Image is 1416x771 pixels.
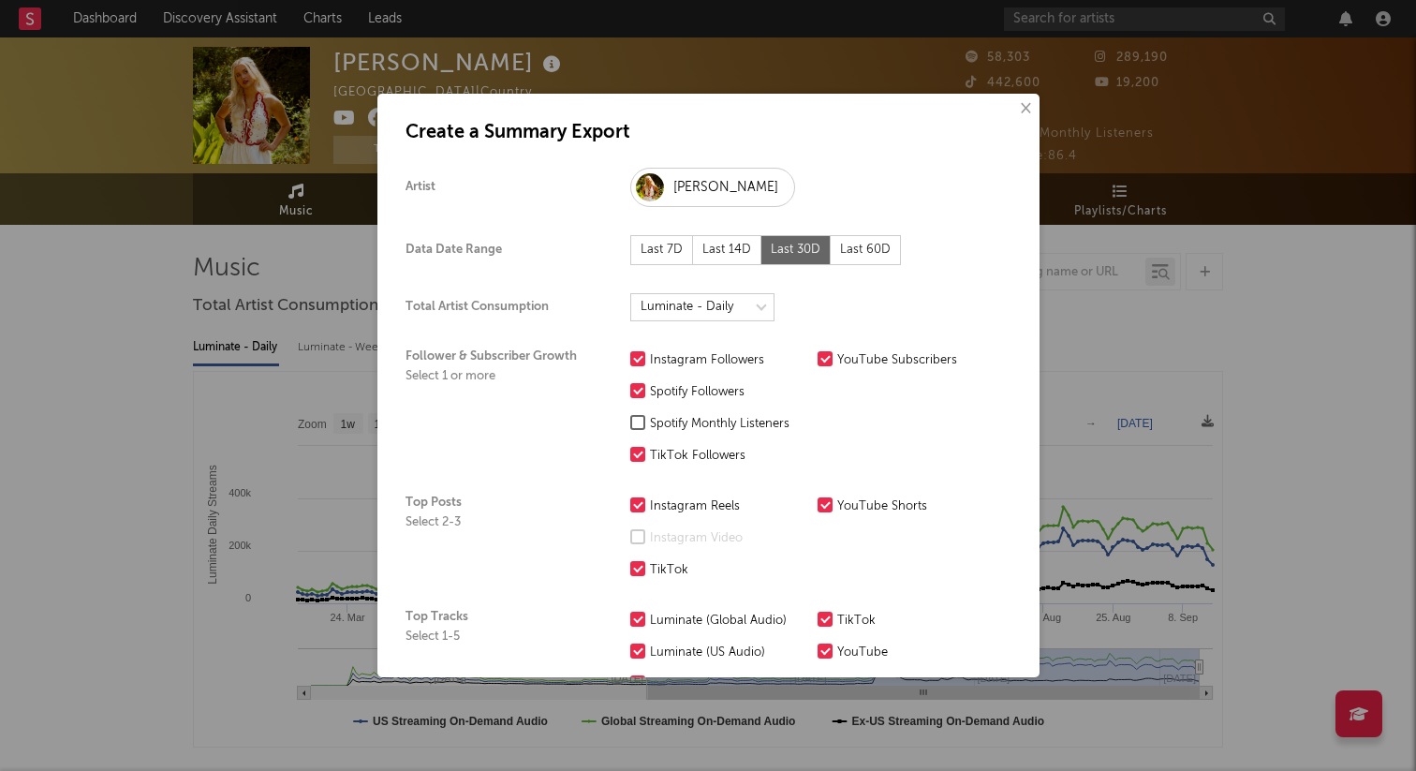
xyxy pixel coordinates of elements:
[650,349,808,372] div: Instagram Followers
[630,235,693,265] div: Last 7D
[1014,98,1035,119] button: ×
[406,122,1011,144] h1: Create a Summary Export
[650,413,808,436] div: Spotify Monthly Listeners
[761,235,831,265] div: Last 30D
[650,642,808,664] div: Luminate (US Audio)
[650,559,808,582] div: TikTok
[406,369,593,384] div: Select 1 or more
[650,610,808,632] div: Luminate (Global Audio)
[406,630,593,645] div: Select 1-5
[693,235,761,265] div: Last 14D
[406,243,593,258] div: Data Date Range
[837,496,996,518] div: YouTube Shorts
[406,349,593,467] div: Follower & Subscriber Growth
[650,527,808,550] div: Instagram Video
[406,515,593,530] div: Select 2-3
[406,496,593,582] div: Top Posts
[650,445,808,467] div: TikTok Followers
[650,496,808,518] div: Instagram Reels
[837,349,996,372] div: YouTube Subscribers
[650,381,808,404] div: Spotify Followers
[673,176,778,199] div: [PERSON_NAME]
[837,610,996,632] div: TikTok
[831,235,901,265] div: Last 60D
[406,300,593,315] div: Total Artist Consumption
[406,180,593,195] div: Artist
[650,674,808,696] div: Spotify
[837,642,996,664] div: YouTube
[406,610,593,743] div: Top Tracks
